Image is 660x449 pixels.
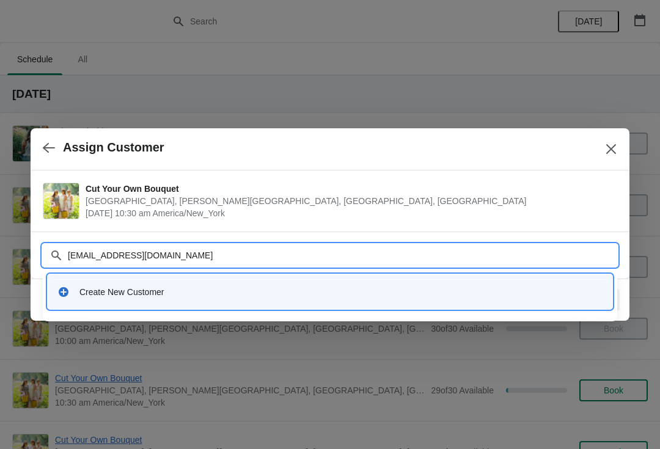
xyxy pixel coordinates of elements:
img: Cut Your Own Bouquet | Cross Street Flower Farm, Jacobs Lane, Norwell, MA, USA | September 13 | 1... [43,183,79,219]
span: [DATE] 10:30 am America/New_York [86,207,611,219]
h2: Assign Customer [63,141,164,155]
span: Cut Your Own Bouquet [86,183,611,195]
div: Create New Customer [79,286,603,298]
button: Close [600,138,622,160]
input: Search customer name or email [67,244,617,266]
span: [GEOGRAPHIC_DATA], [PERSON_NAME][GEOGRAPHIC_DATA], [GEOGRAPHIC_DATA], [GEOGRAPHIC_DATA] [86,195,611,207]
